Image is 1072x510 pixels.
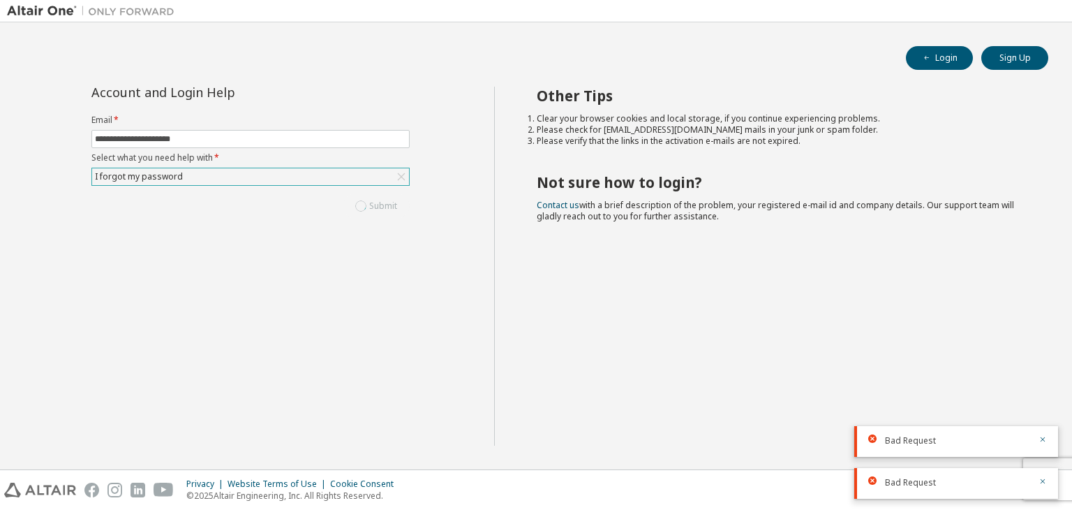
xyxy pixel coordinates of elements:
[537,199,1014,222] span: with a brief description of the problem, your registered e-mail id and company details. Our suppo...
[91,152,410,163] label: Select what you need help with
[885,477,936,488] span: Bad Request
[537,136,1024,147] li: Please verify that the links in the activation e-mails are not expired.
[537,199,579,211] a: Contact us
[537,124,1024,136] li: Please check for [EMAIL_ADDRESS][DOMAIN_NAME] mails in your junk or spam folder.
[330,479,402,490] div: Cookie Consent
[537,87,1024,105] h2: Other Tips
[186,479,228,490] div: Privacy
[91,115,410,126] label: Email
[154,483,174,497] img: youtube.svg
[906,46,973,70] button: Login
[84,483,99,497] img: facebook.svg
[7,4,181,18] img: Altair One
[4,483,76,497] img: altair_logo.svg
[537,173,1024,191] h2: Not sure how to login?
[131,483,145,497] img: linkedin.svg
[228,479,330,490] div: Website Terms of Use
[885,435,936,446] span: Bad Request
[537,113,1024,124] li: Clear your browser cookies and local storage, if you continue experiencing problems.
[91,87,346,98] div: Account and Login Help
[93,169,185,184] div: I forgot my password
[107,483,122,497] img: instagram.svg
[92,168,409,185] div: I forgot my password
[981,46,1048,70] button: Sign Up
[186,490,402,502] p: © 2025 Altair Engineering, Inc. All Rights Reserved.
